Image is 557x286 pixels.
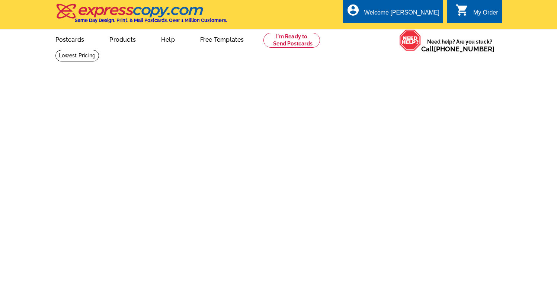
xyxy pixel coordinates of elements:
a: Help [149,30,187,48]
img: help [399,29,421,51]
a: Same Day Design, Print, & Mail Postcards. Over 1 Million Customers. [55,9,227,23]
div: My Order [473,9,498,20]
span: Call [421,45,494,53]
a: [PHONE_NUMBER] [434,45,494,53]
div: Welcome [PERSON_NAME] [364,9,439,20]
a: Products [97,30,148,48]
a: Postcards [44,30,96,48]
a: shopping_cart My Order [455,8,498,18]
a: Free Templates [188,30,256,48]
span: Need help? Are you stuck? [421,38,498,53]
i: account_circle [346,3,360,17]
h4: Same Day Design, Print, & Mail Postcards. Over 1 Million Customers. [75,18,227,23]
i: shopping_cart [455,3,469,17]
